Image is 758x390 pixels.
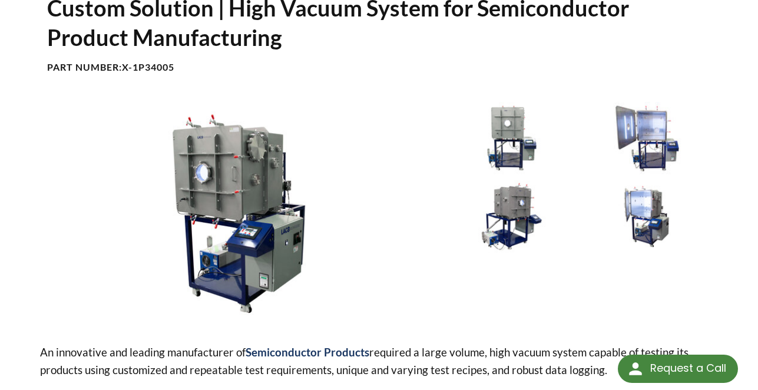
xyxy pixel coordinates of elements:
img: Custom Thermal Vacuum System - X-1P34005 [447,180,577,253]
h4: Part Number: [47,61,711,74]
img: Custom Thermal Vacuum System - X-1P34005 [447,102,577,174]
strong: Semiconductor Products [246,345,369,359]
p: An innovative and leading manufacturer of required a large volume, high vacuum system capable of ... [40,343,718,379]
img: Custom Thermal Vacuum System - X-1P34005 [582,102,712,174]
div: Request a Call [618,355,738,383]
img: Custom Thermal Vacuum System - X-1P34005 [582,180,712,253]
b: X-1P34005 [122,61,174,72]
img: round button [626,359,645,378]
img: Custom Thermal Vacuum System - X-1P34005 [40,102,438,325]
div: Request a Call [650,355,726,382]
